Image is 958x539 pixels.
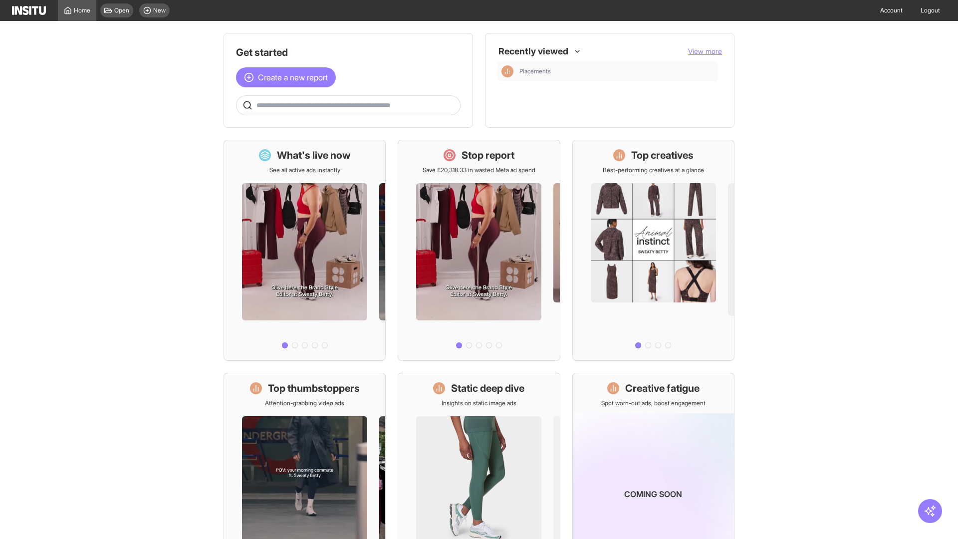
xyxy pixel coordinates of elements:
h1: Get started [236,45,461,59]
p: Save £20,318.33 in wasted Meta ad spend [423,166,535,174]
span: Placements [519,67,714,75]
p: Insights on static image ads [442,399,516,407]
span: View more [688,47,722,55]
p: Attention-grabbing video ads [265,399,344,407]
span: Home [74,6,90,14]
img: Logo [12,6,46,15]
button: View more [688,46,722,56]
div: Insights [501,65,513,77]
span: Create a new report [258,71,328,83]
h1: What's live now [277,148,351,162]
span: New [153,6,166,14]
h1: Stop report [462,148,514,162]
a: What's live nowSee all active ads instantly [224,140,386,361]
p: Best-performing creatives at a glance [603,166,704,174]
span: Placements [519,67,551,75]
p: See all active ads instantly [269,166,340,174]
h1: Static deep dive [451,381,524,395]
a: Stop reportSave £20,318.33 in wasted Meta ad spend [398,140,560,361]
span: Open [114,6,129,14]
h1: Top creatives [631,148,694,162]
a: Top creativesBest-performing creatives at a glance [572,140,734,361]
button: Create a new report [236,67,336,87]
h1: Top thumbstoppers [268,381,360,395]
